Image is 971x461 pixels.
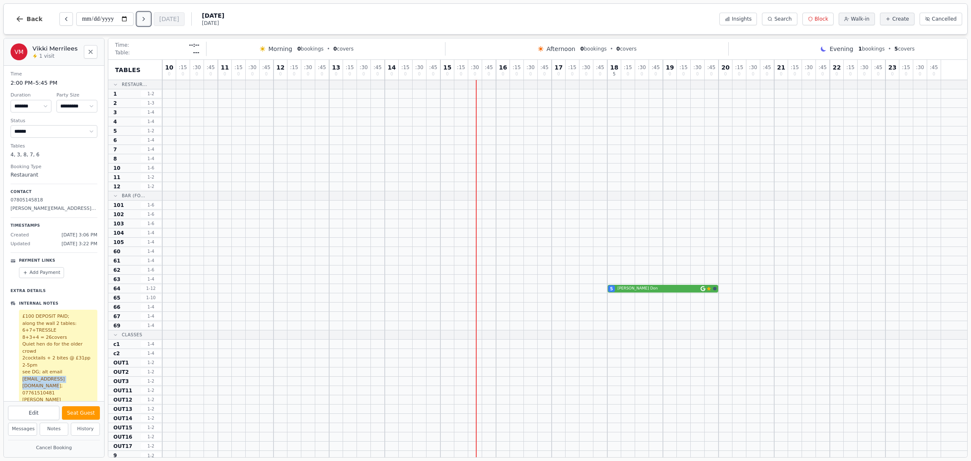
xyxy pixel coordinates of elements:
span: Back [27,16,43,22]
span: 0 [321,72,323,76]
span: : 30 [582,65,590,70]
span: 1 - 4 [141,322,161,329]
span: Cancelled [932,16,957,22]
span: 0 [668,72,671,76]
span: 66 [113,304,121,311]
button: History [71,423,100,436]
span: : 45 [485,65,493,70]
span: 0 [724,72,727,76]
span: --:-- [189,42,199,48]
span: 1 - 2 [141,359,161,366]
span: 0 [418,72,421,76]
p: 07805145818 [11,197,97,204]
span: : 45 [373,65,381,70]
button: Previous day [59,12,73,26]
span: 1 - 2 [141,406,161,412]
span: 18 [610,64,618,70]
span: 0 [738,72,740,76]
button: Edit [8,406,59,420]
span: Time: [115,42,129,48]
span: 3 [113,109,117,116]
span: 0 [780,72,782,76]
span: : 30 [304,65,312,70]
span: 1 - 4 [141,146,161,153]
span: : 30 [248,65,256,70]
span: 1 - 6 [141,165,161,171]
p: [PERSON_NAME][EMAIL_ADDRESS][PERSON_NAME][DOMAIN_NAME] [11,205,97,212]
span: 23 [888,64,896,70]
span: 0 [654,72,657,76]
span: 9 [113,452,117,459]
span: OUT11 [113,387,132,394]
span: 1 - 4 [141,350,161,356]
span: 67 [113,313,121,320]
span: 0 [877,72,880,76]
span: [PERSON_NAME] Don [617,286,699,292]
span: 11 [113,174,121,181]
span: 1 - 6 [141,220,161,227]
span: Classes [122,332,142,338]
span: 0 [182,72,184,76]
span: • [610,46,613,52]
p: Extra Details [11,285,97,294]
span: 1 visit [39,53,54,59]
span: : 15 [624,65,632,70]
span: 0 [891,72,893,76]
span: 1 - 2 [141,453,161,459]
span: OUT3 [113,378,129,385]
span: 15 [443,64,451,70]
span: 0 [307,72,309,76]
span: bookings [580,46,606,52]
span: 1 - 2 [141,415,161,421]
span: 1 - 4 [141,118,161,125]
span: Block [815,16,828,22]
span: Afternoon [547,45,575,53]
p: £100 DEPOSIT PAID; along the wall 2 tables: 6+7+TRESSLE 8+3+4 = 26covers Quiet hen do for the old... [22,313,94,404]
span: 1 - 6 [141,267,161,273]
span: 1 - 4 [141,230,161,236]
span: 5 [894,46,898,52]
span: 2 [113,100,117,107]
span: : 30 [916,65,924,70]
dd: 4, 3, 8, 7, 6 [11,151,97,158]
span: --- [193,49,199,56]
span: Tables [115,66,141,74]
span: 64 [113,285,121,292]
span: 7 [113,146,117,153]
span: : 30 [638,65,646,70]
span: 0 [279,72,282,76]
span: 1 - 2 [141,174,161,180]
span: 0 [682,72,685,76]
p: Internal Notes [19,301,59,307]
span: 0 [474,72,476,76]
span: : 45 [596,65,604,70]
span: 1 - 10 [141,295,161,301]
span: : 30 [749,65,757,70]
h2: Vikki Merrilees [32,44,79,53]
span: : 45 [707,65,715,70]
span: 0 [585,72,587,76]
span: 0 [265,72,268,76]
span: 103 [113,220,124,227]
span: 5 [610,286,613,292]
dt: Tables [11,143,97,150]
button: Block [802,13,834,25]
span: 0 [335,72,337,76]
span: : 15 [791,65,799,70]
span: : 15 [401,65,409,70]
dt: Status [11,118,97,125]
span: OUT15 [113,424,132,431]
span: Insights [732,16,751,22]
span: 65 [113,295,121,301]
span: : 15 [846,65,854,70]
span: OUT13 [113,406,132,413]
span: 1 - 4 [141,257,161,264]
span: : 30 [471,65,479,70]
span: : 45 [540,65,548,70]
span: OUT12 [113,397,132,403]
span: 102 [113,211,124,218]
span: 0 [710,72,713,76]
span: 1 - 4 [141,313,161,319]
span: c2 [113,350,120,357]
button: Back [9,9,49,29]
